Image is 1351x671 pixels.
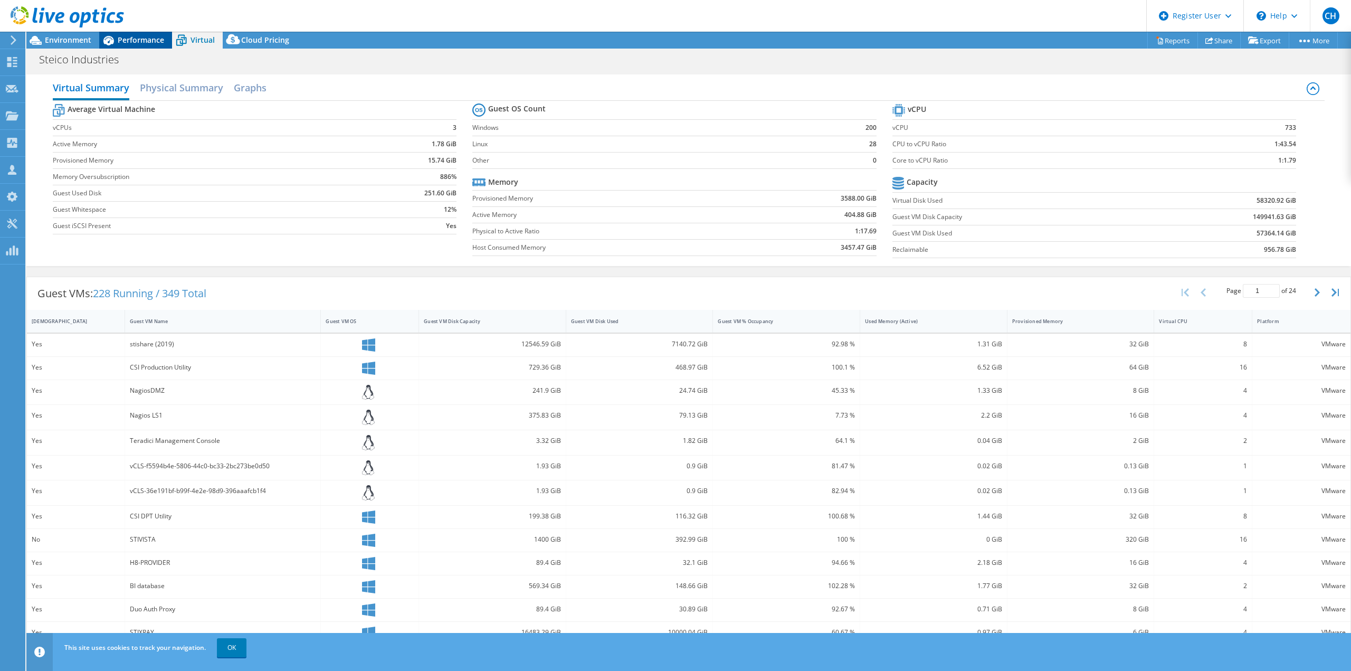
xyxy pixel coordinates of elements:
b: Yes [446,221,456,231]
b: 1.78 GiB [432,139,456,149]
div: Guest VM Name [130,318,303,325]
div: VMware [1257,557,1346,569]
div: Yes [32,385,120,396]
label: Virtual Disk Used [892,195,1148,206]
div: 60.67 % [718,627,855,638]
div: 94.66 % [718,557,855,569]
div: VMware [1257,410,1346,421]
div: VMware [1257,534,1346,545]
label: Physical to Active Ratio [472,226,749,237]
div: BI database [130,580,316,592]
label: Provisioned Memory [53,155,360,166]
div: 1.82 GiB [571,435,708,447]
div: 8 [1159,338,1247,350]
div: 1.93 GiB [424,485,561,497]
div: 199.38 GiB [424,511,561,522]
div: 0.97 GiB [865,627,1002,638]
label: Guest iSCSI Present [53,221,360,231]
label: Windows [472,122,823,133]
div: vCLS-f5594b4e-5806-44c0-bc33-2bc273be0d50 [130,460,316,472]
div: 0.13 GiB [1012,460,1149,472]
span: Virtual [191,35,215,45]
div: 6 GiB [1012,627,1149,638]
div: VMware [1257,580,1346,592]
div: 7.73 % [718,410,855,421]
label: Linux [472,139,823,149]
div: VMware [1257,362,1346,373]
a: OK [217,638,246,657]
div: 16483.29 GiB [424,627,561,638]
label: Guest Used Disk [53,188,360,199]
div: Guest VM Disk Used [571,318,696,325]
input: jump to page [1243,284,1280,298]
div: VMware [1257,627,1346,638]
div: 2.18 GiB [865,557,1002,569]
b: Capacity [907,177,938,187]
div: 81.47 % [718,460,855,472]
div: Duo Auth Proxy [130,603,316,615]
div: Yes [32,338,120,350]
span: This site uses cookies to track your navigation. [64,643,206,652]
div: Yes [32,603,120,615]
b: Average Virtual Machine [68,104,155,115]
div: Yes [32,435,120,447]
div: 4 [1159,385,1247,396]
b: Memory [488,177,518,187]
div: 102.28 % [718,580,855,592]
div: 0.71 GiB [865,603,1002,615]
div: 8 GiB [1012,385,1149,396]
div: VMware [1257,511,1346,522]
div: 375.83 GiB [424,410,561,421]
div: NagiosDMZ [130,385,316,396]
div: 16 [1159,534,1247,545]
div: 100.1 % [718,362,855,373]
div: 4 [1159,410,1247,421]
span: CH [1323,7,1339,24]
b: 3457.47 GiB [841,242,877,253]
div: Yes [32,485,120,497]
div: Yes [32,362,120,373]
div: 64 GiB [1012,362,1149,373]
div: 468.97 GiB [571,362,708,373]
div: 729.36 GiB [424,362,561,373]
div: 10000.04 GiB [571,627,708,638]
div: 92.67 % [718,603,855,615]
label: Guest Whitespace [53,204,360,215]
b: 200 [865,122,877,133]
div: VMware [1257,338,1346,350]
b: 956.78 GiB [1264,244,1296,255]
div: 0.9 GiB [571,485,708,497]
div: 79.13 GiB [571,410,708,421]
div: 0.02 GiB [865,460,1002,472]
span: Cloud Pricing [241,35,289,45]
div: vCLS-36e191bf-b99f-4e2e-98d9-396aaafcb1f4 [130,485,316,497]
div: Guest VM Disk Capacity [424,318,548,325]
div: 4 [1159,627,1247,638]
b: 0 [873,155,877,166]
b: 58320.92 GiB [1257,195,1296,206]
div: 32.1 GiB [571,557,708,569]
div: Yes [32,580,120,592]
div: 32 GiB [1012,338,1149,350]
div: Guest VM % Occupancy [718,318,842,325]
div: VMware [1257,385,1346,396]
div: 1 [1159,485,1247,497]
div: Yes [32,627,120,638]
label: Active Memory [472,210,749,220]
h1: Steico Industries [34,54,135,65]
div: 16 [1159,362,1247,373]
label: Provisioned Memory [472,193,749,204]
div: 116.32 GiB [571,511,708,522]
b: 251.60 GiB [424,188,456,199]
a: Share [1197,32,1241,49]
span: Performance [118,35,164,45]
div: 30.89 GiB [571,603,708,615]
div: 12546.59 GiB [424,338,561,350]
div: Yes [32,511,120,522]
b: 404.88 GiB [844,210,877,220]
div: 2 GiB [1012,435,1149,447]
div: 1.77 GiB [865,580,1002,592]
div: stishare (2019) [130,338,316,350]
div: 3.32 GiB [424,435,561,447]
b: 57364.14 GiB [1257,228,1296,239]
